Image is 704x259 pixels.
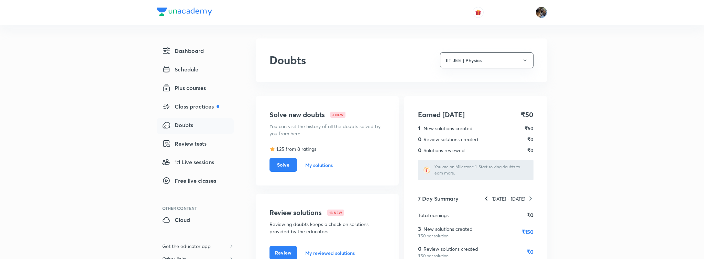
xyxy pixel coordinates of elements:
p: Solutions reviewed [423,147,465,154]
span: 1:1 Live sessions [162,158,214,166]
h4: Solve new doubts [269,110,325,120]
p: Reviewing doubts keeps a check on solutions provided by the educators [269,221,385,235]
span: Plus courses [162,84,206,92]
h6: ₹0 [527,147,533,154]
img: avatar [475,9,481,15]
h6: ₹50 [525,125,533,132]
img: milestone [423,167,430,173]
span: Free live classes [162,177,216,185]
button: avatar [473,7,484,18]
h5: ₹0 [527,248,533,256]
a: Class practices [157,100,234,115]
h5: 1 [418,124,422,132]
button: IIT JEE | Physics [440,52,533,68]
span: Schedule [162,65,198,74]
p: Review solutions created [423,245,478,252]
a: Dashboard [157,44,234,60]
h5: 0 [418,245,422,253]
p: You can visit the history of all the doubts solved by you from here [269,123,385,137]
p: [DATE] - [DATE] [492,195,525,202]
h4: Earned [DATE] [418,110,465,120]
a: Doubts [157,118,234,134]
h5: 7 Day Summary [418,194,459,203]
h5: 0 [418,135,422,143]
h5: 3 [418,225,422,233]
a: Review tests [157,137,234,153]
p: ₹50 per solution [418,253,478,259]
span: Doubts [162,121,193,129]
span: Class practices [162,102,219,111]
h5: 0 [418,146,422,154]
p: New solutions created [423,225,473,233]
p: Total earnings [418,212,449,219]
p: 1.25 from 8 ratings [276,145,316,153]
a: My solutions [305,161,333,169]
img: Chayan Mehta [536,7,547,18]
a: Cloud [157,213,234,229]
h4: Review solutions [269,207,322,218]
img: Company Logo [157,8,212,16]
a: Plus courses [157,81,234,97]
p: Review solutions created [423,136,478,143]
h2: Doubts [269,54,306,67]
a: Free live classes [157,174,234,190]
p: You are on Milestone 1. Start solving doubts to earn more. [434,164,528,176]
p: New solutions created [423,125,473,132]
a: My reviewed solutions [305,249,355,257]
span: Cloud [162,216,190,224]
h6: 3 NEW [330,112,345,118]
h6: 18 NEW [327,210,344,216]
span: Dashboard [162,47,204,55]
button: Solve [269,158,297,172]
a: 1:1 Live sessions [157,155,234,171]
a: Company Logo [157,8,212,18]
h4: ₹50 [521,110,533,120]
h6: Get the educator app [157,240,216,252]
span: Review tests [162,139,207,148]
h5: ₹0 [527,211,533,219]
a: Schedule [157,63,234,78]
div: Other Content [162,206,234,210]
h6: ₹0 [527,136,533,143]
h5: ₹150 [521,228,533,236]
span: Support [27,5,45,11]
p: ₹50 per solution [418,233,473,239]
